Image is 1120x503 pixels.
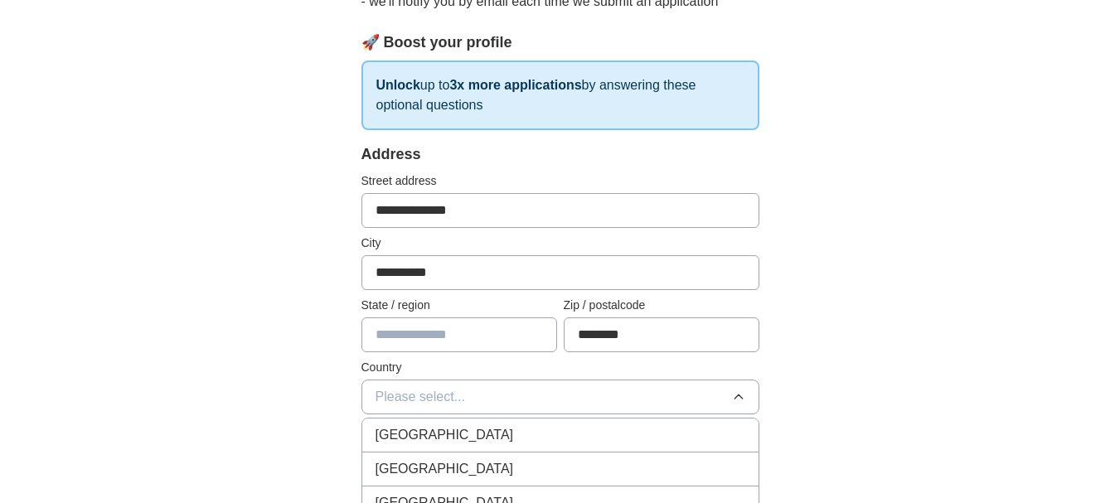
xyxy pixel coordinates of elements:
[361,297,557,314] label: State / region
[376,78,420,92] strong: Unlock
[376,459,514,479] span: [GEOGRAPHIC_DATA]
[361,143,759,166] div: Address
[449,78,581,92] strong: 3x more applications
[361,359,759,376] label: Country
[564,297,759,314] label: Zip / postalcode
[376,387,466,407] span: Please select...
[376,425,514,445] span: [GEOGRAPHIC_DATA]
[361,60,759,130] p: up to by answering these optional questions
[361,235,759,252] label: City
[361,31,759,54] div: 🚀 Boost your profile
[361,380,759,414] button: Please select...
[361,172,759,190] label: Street address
